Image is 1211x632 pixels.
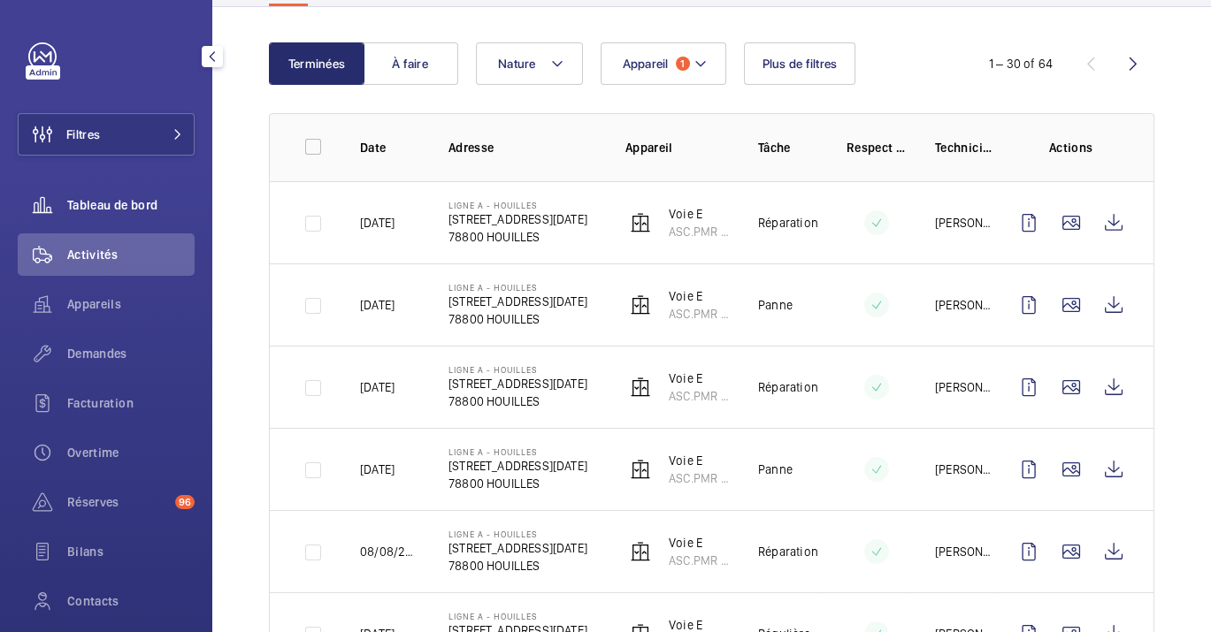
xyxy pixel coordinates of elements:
p: Voie E [669,452,730,469]
p: [PERSON_NAME] [935,296,995,314]
p: Voie E [669,287,730,305]
span: Réserves [67,493,168,511]
p: Ligne A - HOUILLES [448,282,587,293]
span: Appareil [623,57,669,71]
p: Ligne A - HOUILLES [448,446,587,457]
p: Réparation [758,214,818,232]
div: 1 – 30 of 64 [989,55,1053,72]
span: Bilans [67,543,195,560]
p: Ligne A - HOUILLES [448,611,587,621]
span: Tableau de bord [67,196,195,214]
p: Ligne A - HOUILLES [448,200,587,210]
p: Réparation [758,543,818,560]
p: [PERSON_NAME] [935,461,995,478]
p: ASC.PMR 3100 [669,552,730,569]
p: ASC.PMR 3100 [669,223,730,240]
p: Voie E [669,369,730,387]
p: ASC.PMR 3100 [669,469,730,487]
span: Contacts [67,592,195,610]
p: Ligne A - HOUILLES [448,529,587,539]
button: Filtres [18,113,195,156]
p: 78800 HOUILLES [448,475,587,492]
img: elevator.svg [630,541,651,562]
p: Voie E [669,205,730,223]
p: 78800 HOUILLES [448,557,587,575]
span: 96 [175,495,195,509]
p: [STREET_ADDRESS][DATE] [448,210,587,228]
p: [DATE] [360,296,395,314]
img: elevator.svg [630,294,651,316]
button: Terminées [269,42,364,85]
p: 78800 HOUILLES [448,392,587,410]
p: [PERSON_NAME] [935,378,995,396]
img: elevator.svg [630,212,651,233]
img: elevator.svg [630,377,651,398]
button: À faire [363,42,458,85]
p: 78800 HOUILLES [448,228,587,246]
button: Nature [476,42,583,85]
span: Activités [67,246,195,263]
span: 1 [676,57,690,71]
span: Appareils [67,295,195,313]
p: 78800 HOUILLES [448,310,587,328]
p: 08/08/2025 [360,543,420,560]
p: [STREET_ADDRESS][DATE] [448,457,587,475]
p: ASC.PMR 3100 [669,305,730,323]
p: Respect délai [847,139,907,156]
button: Appareil1 [601,42,726,85]
p: [DATE] [360,461,395,478]
p: Voie E [669,534,730,552]
span: Filtres [66,126,100,143]
p: Panne [758,296,793,314]
span: Demandes [67,345,195,362]
p: Technicien [935,139,995,156]
p: [PERSON_NAME] [935,543,995,560]
p: Appareil [625,139,730,156]
p: [STREET_ADDRESS][DATE] [448,375,587,392]
span: Plus de filtres [763,57,838,71]
p: [STREET_ADDRESS][DATE] [448,293,587,310]
span: Nature [498,57,536,71]
span: Overtime [67,444,195,461]
p: Adresse [448,139,597,156]
p: ASC.PMR 3100 [669,387,730,405]
span: Facturation [67,394,195,412]
p: [STREET_ADDRESS][DATE] [448,539,587,557]
p: Date [360,139,420,156]
p: [PERSON_NAME] [935,214,995,232]
p: Tâche [758,139,818,156]
p: [DATE] [360,378,395,396]
p: Actions [1023,139,1118,156]
p: Ligne A - HOUILLES [448,364,587,375]
p: Panne [758,461,793,478]
p: [DATE] [360,214,395,232]
img: elevator.svg [630,459,651,480]
button: Plus de filtres [744,42,856,85]
p: Réparation [758,378,818,396]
